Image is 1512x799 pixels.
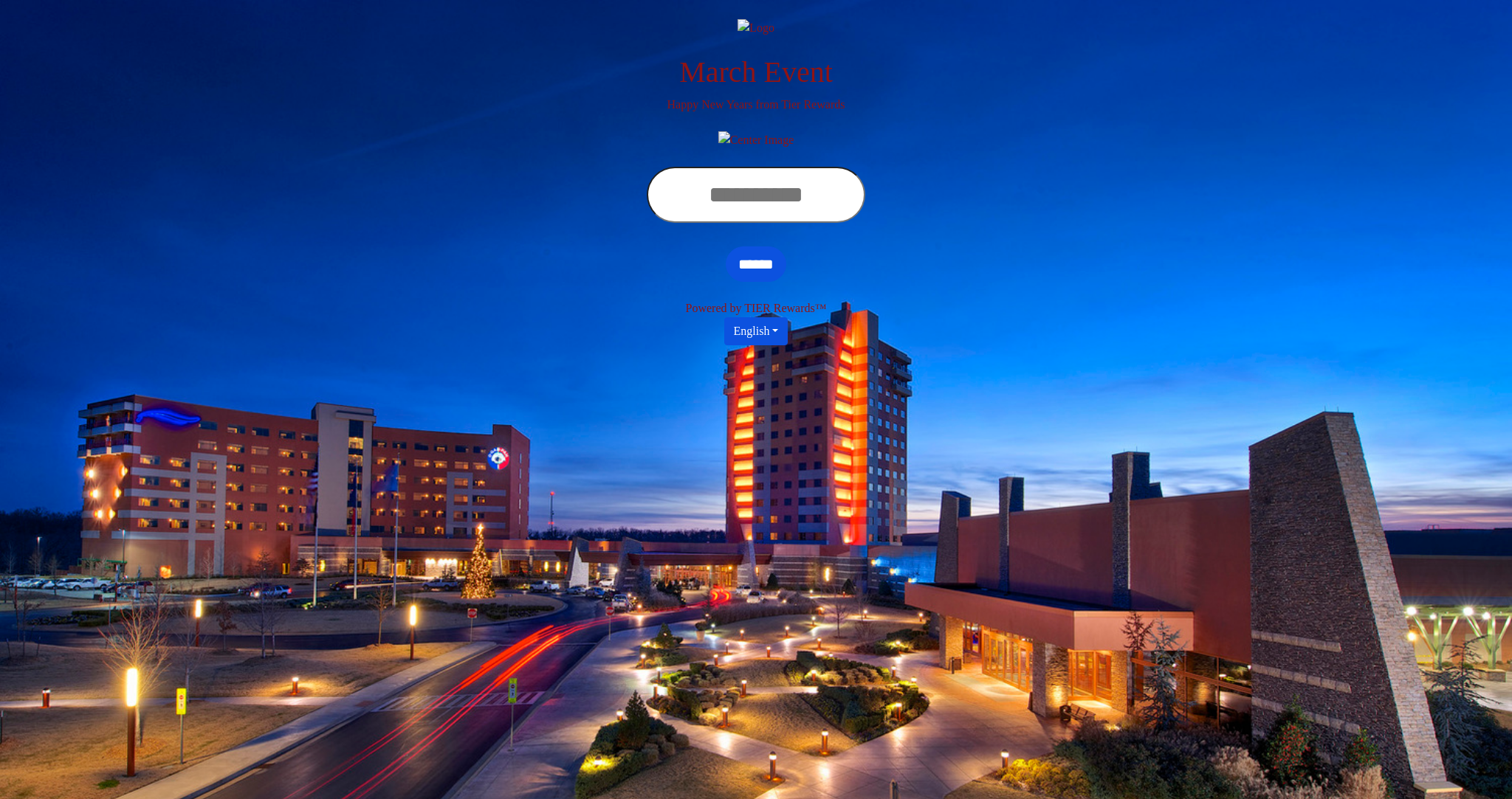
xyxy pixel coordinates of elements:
img: Logo [738,19,774,37]
img: Center Image [718,131,794,149]
p: Happy New Years from Tier Rewards [346,96,1166,114]
span: Powered by TIER Rewards™ [686,302,827,314]
h1: March Event [346,55,1166,90]
button: English [724,317,788,345]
